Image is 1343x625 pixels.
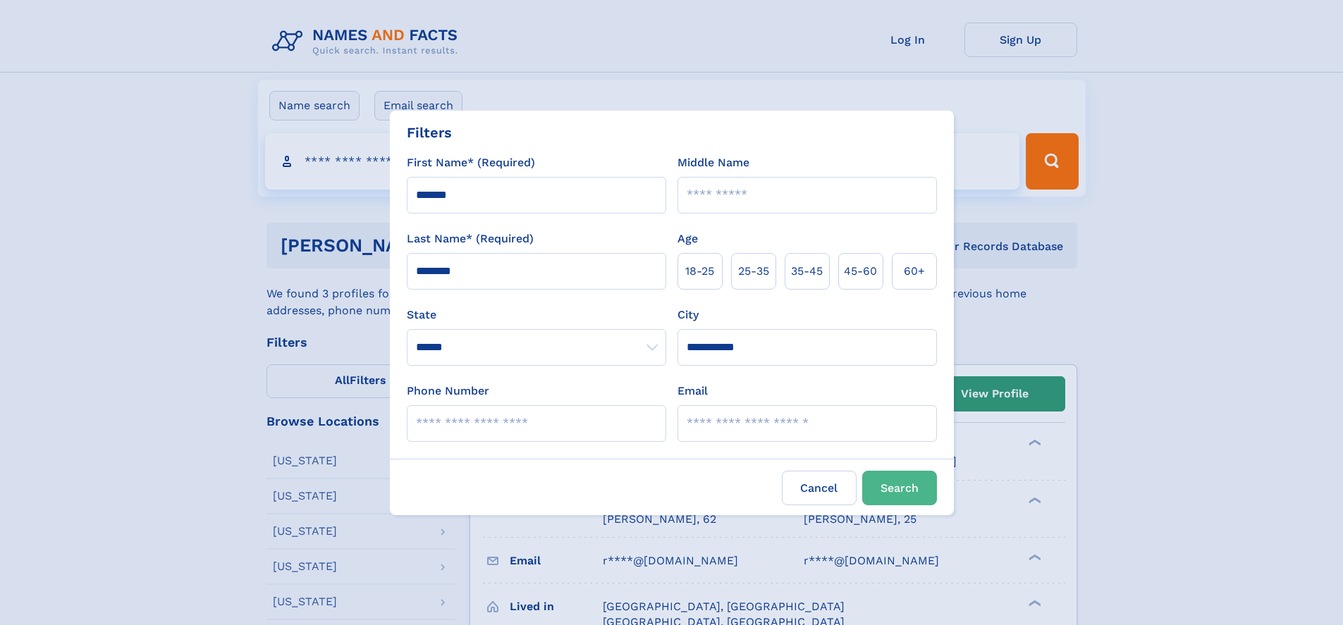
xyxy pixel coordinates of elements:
label: Cancel [782,471,857,505]
span: 45‑60 [844,263,877,280]
span: 18‑25 [685,263,714,280]
span: 60+ [904,263,925,280]
label: Age [677,230,698,247]
label: Email [677,383,708,400]
label: First Name* (Required) [407,154,535,171]
label: Phone Number [407,383,489,400]
span: 35‑45 [791,263,823,280]
div: Filters [407,122,452,143]
label: City [677,307,699,323]
label: State [407,307,666,323]
label: Last Name* (Required) [407,230,534,247]
span: 25‑35 [738,263,769,280]
label: Middle Name [677,154,749,171]
button: Search [862,471,937,505]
